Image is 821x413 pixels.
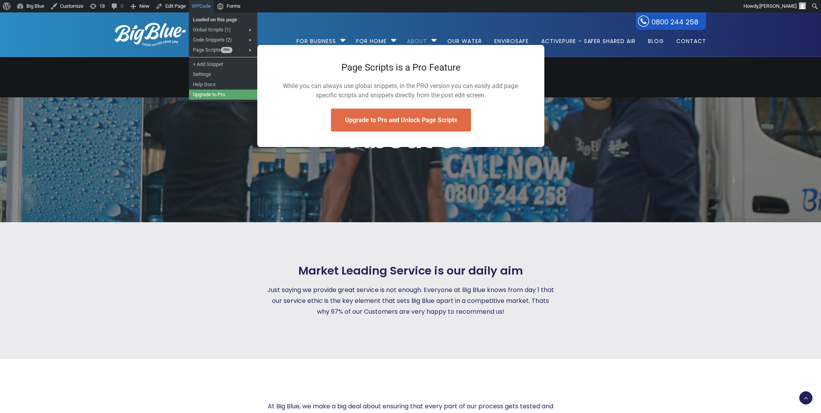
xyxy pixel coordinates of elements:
[636,12,706,30] a: 0800 244 258
[386,121,404,156] span: o
[349,121,369,156] span: A
[298,264,523,278] span: Market Leading Service is our daily aim
[221,47,232,53] span: PRO
[115,23,186,46] img: logo
[442,12,487,62] a: Our Water
[489,12,534,62] a: EnviroSafe
[671,12,706,62] a: Contact
[645,356,810,402] iframe: Chatbot
[189,90,257,100] a: Upgrade to Pro
[189,69,257,79] a: Settings
[643,12,669,62] a: Blog
[189,35,257,45] a: Code Snippets (2)
[404,121,421,156] span: u
[351,12,392,62] a: For Home
[273,81,529,100] p: While you can always use global snippets, in the PRO version you can easily add page-specific scr...
[189,59,257,69] a: + Add Snippet
[759,3,797,9] span: [PERSON_NAME]
[536,12,641,62] a: ActivePure – Safer Shared Air
[189,25,257,35] a: Global Scripts (1)
[189,79,257,90] a: Help Docs
[296,12,342,62] a: For Business
[189,15,257,25] div: Loaded on this page
[456,121,470,156] span: s
[337,59,465,76] span: Page Scripts is a Pro Feature
[422,121,431,156] span: t
[437,121,456,156] span: U
[402,12,433,62] a: About
[266,285,555,317] p: Just saying we provide great service is not enough. Everyone at Big Blue knows from day 1 that ou...
[189,45,257,55] div: Page Scripts
[331,109,471,131] a: Upgrade to Pro and Unlock Page Scripts
[369,121,386,156] span: b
